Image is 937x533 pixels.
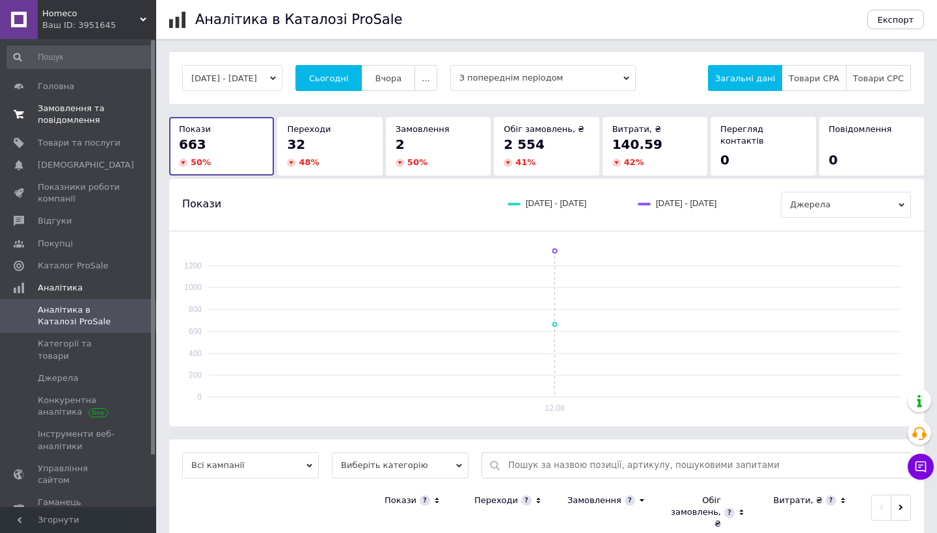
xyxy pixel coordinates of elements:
span: Homeco [42,8,140,19]
button: Вчора [361,65,415,91]
span: Каталог ProSale [38,260,108,272]
span: Вчора [375,73,401,83]
text: 12.08 [545,404,564,413]
div: Замовлення [567,495,621,506]
text: 200 [189,370,202,380]
span: Перегляд контактів [720,124,764,146]
text: 400 [189,349,202,358]
span: Головна [38,81,74,92]
span: 663 [179,136,206,152]
div: Витрати, ₴ [773,495,822,506]
span: 140.59 [612,136,662,152]
button: Товари CPA [781,65,846,91]
span: Експорт [878,15,914,25]
button: ... [414,65,437,91]
button: Загальні дані [708,65,782,91]
button: Сьогодні [295,65,362,91]
text: 0 [197,393,202,402]
button: [DATE] - [DATE] [182,65,282,91]
span: Сьогодні [309,73,349,83]
text: 1000 [184,283,202,292]
span: Джерела [781,192,911,218]
span: 48 % [299,157,319,167]
span: Конкурентна аналітика [38,395,120,418]
span: 50 % [191,157,211,167]
span: Замовлення та повідомлення [38,103,120,126]
input: Пошук [7,45,154,69]
span: 0 [829,152,838,168]
div: Ваш ID: 3951645 [42,19,156,31]
span: 42 % [624,157,644,167]
span: [DEMOGRAPHIC_DATA] [38,159,134,171]
span: Товари та послуги [38,137,120,149]
span: З попереднім періодом [450,65,636,91]
span: Покупці [38,238,73,250]
span: Аналітика в Каталозі ProSale [38,304,120,328]
span: ... [422,73,429,83]
h1: Аналітика в Каталозі ProSale [195,12,402,27]
text: 800 [189,305,202,314]
span: Інструменти веб-аналітики [38,428,120,452]
span: Гаманець компанії [38,497,120,520]
span: 41 % [515,157,536,167]
button: Товари CPC [846,65,911,91]
text: 1200 [184,261,202,270]
span: Аналітика [38,282,83,294]
span: Виберіть категорію [332,452,468,478]
span: 2 554 [504,136,545,152]
div: Переходи [474,495,518,506]
text: 600 [189,327,202,336]
span: Витрати, ₴ [612,124,662,134]
span: Покази [182,197,221,211]
span: Джерела [38,372,78,384]
span: Категорії та товари [38,338,120,361]
button: Експорт [867,10,925,29]
span: 50 % [407,157,428,167]
span: Показники роботи компанії [38,181,120,205]
span: Покази [179,124,211,134]
span: Товари CPA [789,73,839,83]
span: Обіг замовлень, ₴ [504,124,584,134]
span: 0 [720,152,729,168]
span: Загальні дані [715,73,775,83]
div: Обіг замовлень, ₴ [669,495,721,530]
button: Чат з покупцем [908,454,934,480]
span: Переходи [287,124,331,134]
span: Відгуки [38,215,72,227]
span: Замовлення [396,124,450,134]
span: Управління сайтом [38,463,120,486]
span: 32 [287,136,305,152]
div: Покази [385,495,416,506]
input: Пошук за назвою позиції, артикулу, пошуковими запитами [508,453,904,478]
span: 2 [396,136,405,152]
span: Товари CPC [853,73,904,83]
span: Всі кампанії [182,452,319,478]
span: Повідомлення [829,124,892,134]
